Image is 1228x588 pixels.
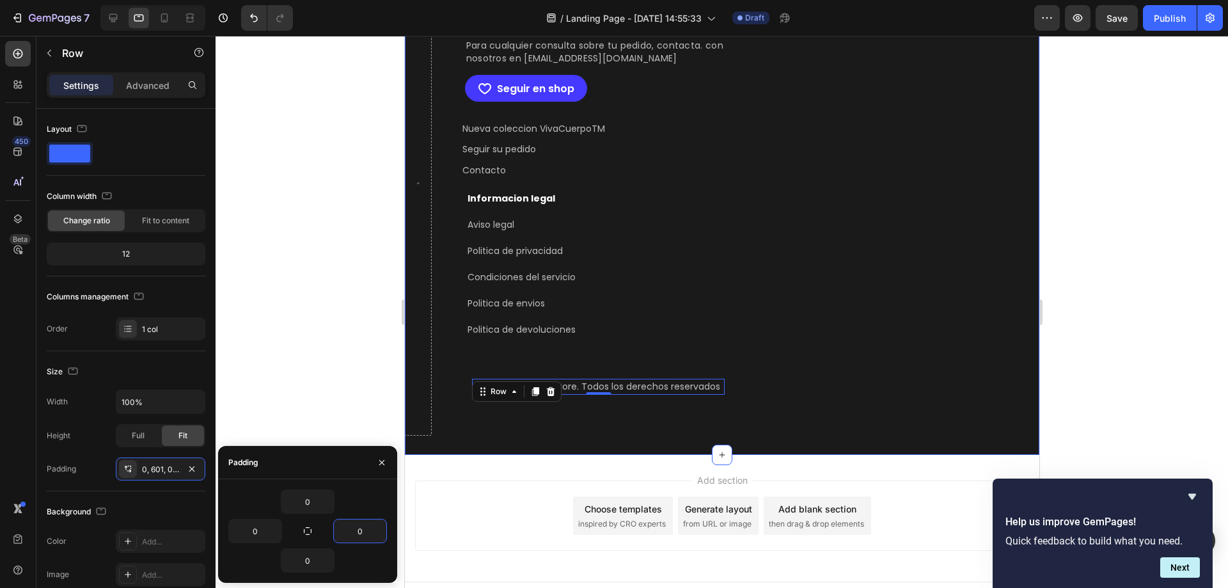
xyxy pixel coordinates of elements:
[47,463,76,475] div: Padding
[241,5,293,31] div: Undo/Redo
[47,188,114,205] div: Column width
[228,457,258,468] div: Padding
[1154,12,1186,25] div: Publish
[84,10,90,26] p: 7
[1005,514,1200,530] h2: Help us improve GemPages!
[47,289,146,306] div: Columns management
[281,549,334,572] input: Auto
[116,390,205,413] input: Auto
[1005,489,1200,578] div: Help us improve GemPages!
[142,464,179,475] div: 0, 601, 0, 0
[178,430,187,441] span: Fit
[63,215,110,226] span: Change ratio
[132,430,145,441] span: Full
[1160,557,1200,578] button: Next question
[1096,5,1138,31] button: Save
[1185,489,1200,504] button: Hide survey
[126,79,169,92] p: Advanced
[142,569,202,581] div: Add...
[49,245,203,263] div: 12
[47,430,70,441] div: Height
[566,12,702,25] span: Landing Page - [DATE] 14:55:33
[281,490,334,513] input: Auto
[47,363,81,381] div: Size
[142,536,202,548] div: Add...
[10,234,31,244] div: Beta
[47,504,109,521] div: Background
[405,36,1039,588] iframe: Design area
[63,79,99,92] p: Settings
[47,121,90,138] div: Layout
[47,396,68,408] div: Width
[1106,13,1128,24] span: Save
[62,45,171,61] p: Row
[334,520,386,543] input: Auto
[12,136,31,147] div: 450
[5,5,95,31] button: 7
[745,12,764,24] span: Draft
[229,520,281,543] input: Auto
[1005,535,1200,547] p: Quick feedback to build what you need.
[560,12,563,25] span: /
[142,215,189,226] span: Fit to content
[47,569,69,580] div: Image
[142,324,202,335] div: 1 col
[1143,5,1197,31] button: Publish
[47,536,67,547] div: Color
[47,323,68,335] div: Order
